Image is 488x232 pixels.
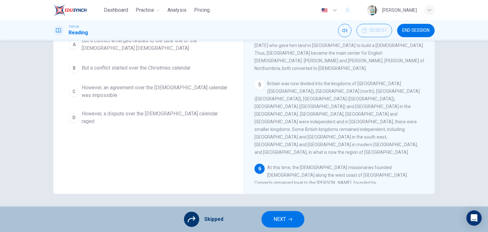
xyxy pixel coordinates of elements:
[204,215,223,223] span: Skipped
[254,165,423,223] span: At this time, the [DEMOGRAPHIC_DATA] missionaries founded [DEMOGRAPHIC_DATA] along the west coast...
[53,4,101,17] a: EduSynch logo
[133,4,162,16] button: Practice
[53,4,87,17] img: EduSynch logo
[69,29,88,37] h1: Reading
[254,80,265,90] div: 5
[382,6,417,14] div: [PERSON_NAME]
[367,5,377,15] img: Profile picture
[397,24,435,37] button: END SESSION
[261,211,304,228] button: NEXT
[167,6,186,14] span: Analysis
[101,4,131,16] button: Dashboard
[194,6,210,14] span: Pricing
[356,24,392,37] button: 00:00:07
[69,24,79,29] span: TOEFL®
[104,6,128,14] span: Dashboard
[402,28,430,33] span: END SESSION
[338,24,351,37] div: Mute
[254,164,265,174] div: 6
[192,4,212,16] button: Pricing
[466,210,482,226] div: Open Intercom Messenger
[254,81,420,155] span: Britain was now divided into the kingdoms of [GEOGRAPHIC_DATA] ([GEOGRAPHIC_DATA]), [GEOGRAPHIC_D...
[165,4,189,16] button: Analysis
[274,215,286,224] span: NEXT
[369,28,387,33] span: 00:00:07
[321,8,329,13] img: en
[356,24,392,37] div: Hide
[136,6,154,14] span: Practice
